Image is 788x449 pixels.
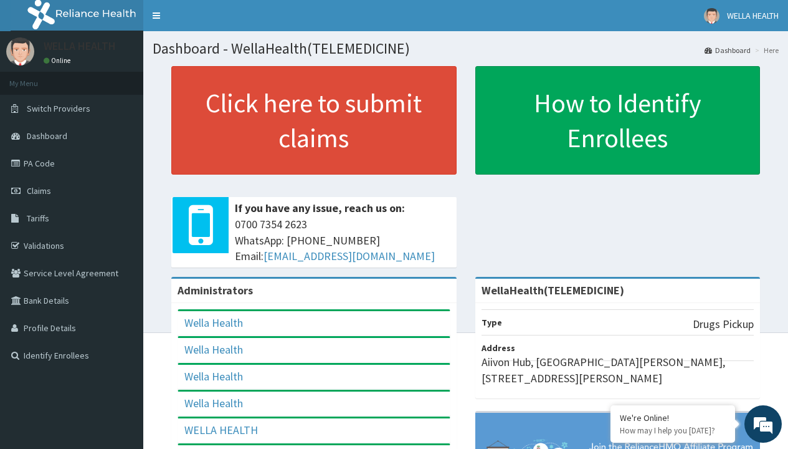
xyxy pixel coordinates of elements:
[705,45,751,56] a: Dashboard
[235,201,405,215] b: If you have any issue, reach us on:
[44,41,116,52] p: WELLA HEALTH
[263,249,435,263] a: [EMAIL_ADDRESS][DOMAIN_NAME]
[6,37,34,65] img: User Image
[727,10,779,21] span: WELLA HEALTH
[475,66,761,175] a: How to Identify Enrollees
[620,412,726,423] div: We're Online!
[752,45,779,56] li: Here
[27,213,49,224] span: Tariffs
[693,316,754,332] p: Drugs Pickup
[27,130,67,142] span: Dashboard
[27,103,90,114] span: Switch Providers
[44,56,74,65] a: Online
[482,317,502,328] b: Type
[184,369,243,384] a: Wella Health
[184,316,243,330] a: Wella Health
[184,423,258,437] a: WELLA HEALTH
[482,283,624,297] strong: WellaHealth(TELEMEDICINE)
[171,66,457,175] a: Click here to submit claims
[27,185,51,196] span: Claims
[184,342,243,357] a: Wella Health
[482,354,754,386] p: Aiivon Hub, [GEOGRAPHIC_DATA][PERSON_NAME], [STREET_ADDRESS][PERSON_NAME]
[184,396,243,410] a: Wella Health
[178,283,253,297] b: Administrators
[235,216,450,264] span: 0700 7354 2623 WhatsApp: [PHONE_NUMBER] Email:
[153,41,779,57] h1: Dashboard - WellaHealth(TELEMEDICINE)
[620,425,726,436] p: How may I help you today?
[482,342,515,354] b: Address
[704,8,719,24] img: User Image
